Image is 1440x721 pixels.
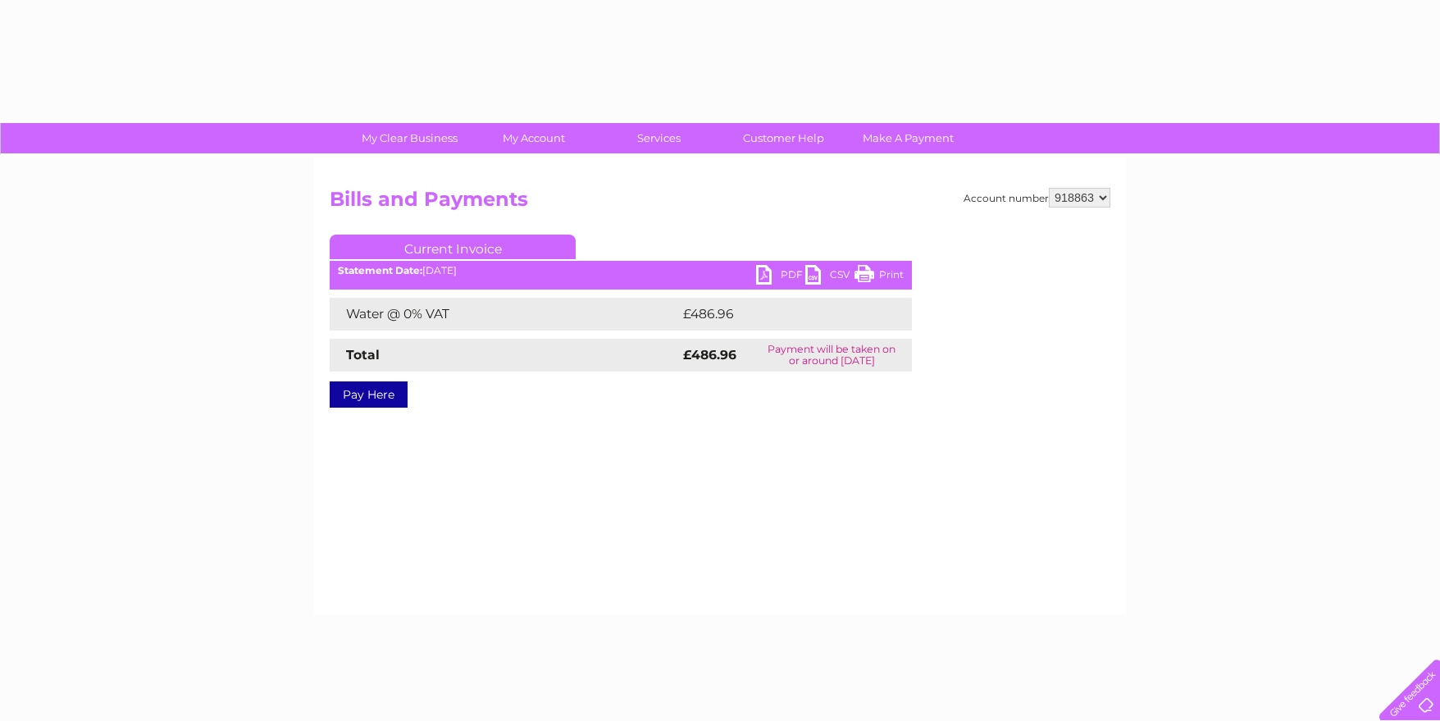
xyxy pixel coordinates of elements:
a: Services [591,123,727,153]
strong: Total [346,347,380,363]
td: £486.96 [679,298,883,331]
strong: £486.96 [683,347,736,363]
a: Pay Here [330,381,408,408]
div: [DATE] [330,265,912,276]
a: Print [854,265,904,289]
a: Customer Help [716,123,851,153]
a: PDF [756,265,805,289]
h2: Bills and Payments [330,188,1110,219]
a: Make A Payment [841,123,976,153]
a: My Account [467,123,602,153]
a: Current Invoice [330,235,576,259]
td: Water @ 0% VAT [330,298,679,331]
a: My Clear Business [342,123,477,153]
div: Account number [964,188,1110,208]
a: CSV [805,265,854,289]
b: Statement Date: [338,264,422,276]
td: Payment will be taken on or around [DATE] [751,339,912,372]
